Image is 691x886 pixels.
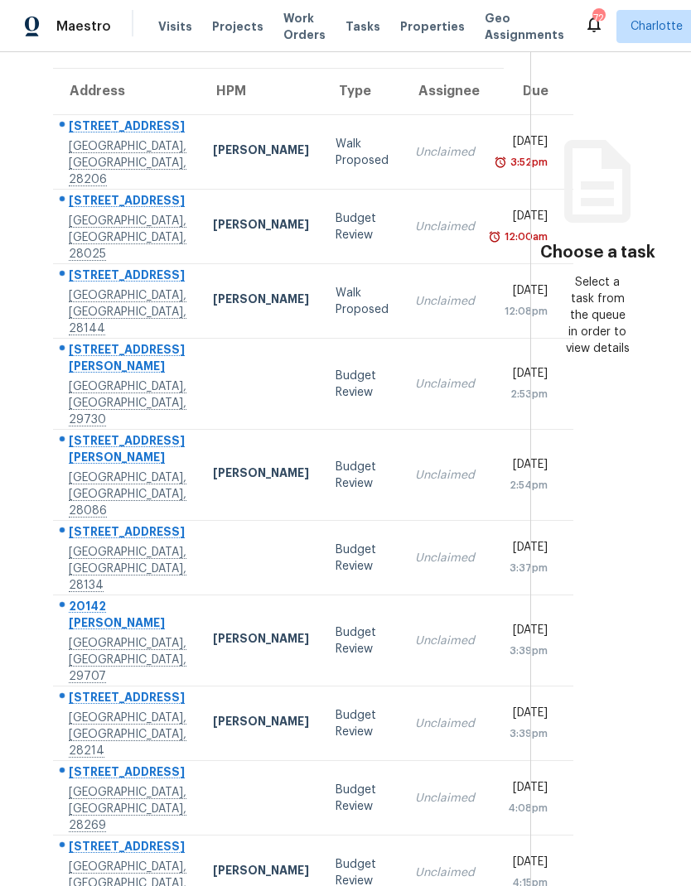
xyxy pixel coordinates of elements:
[507,154,548,171] div: 3:52pm
[540,244,655,261] h3: Choose a task
[501,456,548,477] div: [DATE]
[564,274,631,357] div: Select a task from the queue in order to view details
[501,622,548,643] div: [DATE]
[501,133,548,154] div: [DATE]
[336,624,389,657] div: Budget Review
[415,219,475,235] div: Unclaimed
[501,229,548,245] div: 12:00am
[336,782,389,815] div: Budget Review
[488,229,501,245] img: Overdue Alarm Icon
[501,643,548,659] div: 3:39pm
[400,18,465,35] span: Properties
[592,10,604,26] div: 72
[336,707,389,740] div: Budget Review
[283,10,326,43] span: Work Orders
[213,142,309,162] div: [PERSON_NAME]
[213,862,309,883] div: [PERSON_NAME]
[501,854,548,874] div: [DATE]
[501,779,548,800] div: [DATE]
[415,550,475,566] div: Unclaimed
[336,368,389,401] div: Budget Review
[501,800,548,816] div: 4:08pm
[336,542,389,575] div: Budget Review
[501,560,548,576] div: 3:37pm
[415,144,475,161] div: Unclaimed
[213,216,309,237] div: [PERSON_NAME]
[501,477,548,494] div: 2:54pm
[200,69,322,115] th: HPM
[501,282,548,303] div: [DATE]
[501,208,548,229] div: [DATE]
[415,790,475,807] div: Unclaimed
[501,303,548,320] div: 12:08pm
[213,465,309,485] div: [PERSON_NAME]
[158,18,192,35] span: Visits
[336,210,389,243] div: Budget Review
[494,154,507,171] img: Overdue Alarm Icon
[345,21,380,32] span: Tasks
[336,136,389,169] div: Walk Proposed
[415,293,475,310] div: Unclaimed
[213,630,309,651] div: [PERSON_NAME]
[415,864,475,881] div: Unclaimed
[501,539,548,560] div: [DATE]
[336,459,389,492] div: Budget Review
[415,715,475,732] div: Unclaimed
[485,10,564,43] span: Geo Assignments
[213,291,309,311] div: [PERSON_NAME]
[501,725,548,742] div: 3:39pm
[336,285,389,318] div: Walk Proposed
[631,18,683,35] span: Charlotte
[415,467,475,484] div: Unclaimed
[56,18,111,35] span: Maestro
[402,69,488,115] th: Assignee
[212,18,263,35] span: Projects
[213,713,309,734] div: [PERSON_NAME]
[53,69,200,115] th: Address
[501,365,548,386] div: [DATE]
[488,69,573,115] th: Due
[501,705,548,725] div: [DATE]
[501,386,548,402] div: 2:53pm
[415,633,475,649] div: Unclaimed
[322,69,402,115] th: Type
[415,376,475,392] div: Unclaimed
